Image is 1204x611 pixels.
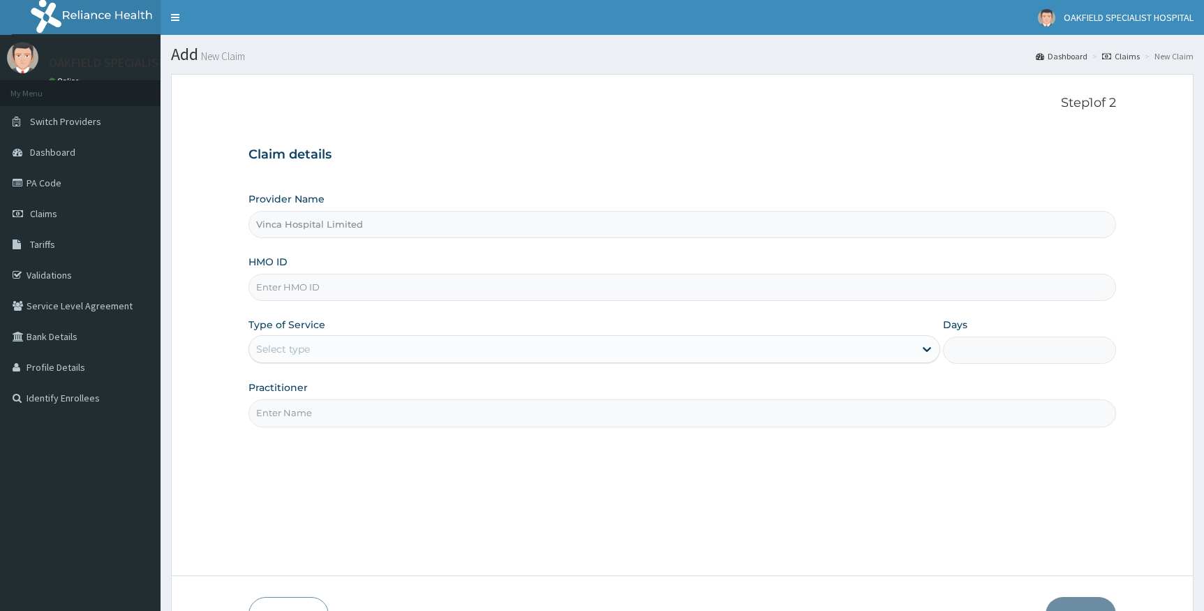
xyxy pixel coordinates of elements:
[248,96,1117,111] p: Step 1 of 2
[256,342,310,356] div: Select type
[30,146,75,159] span: Dashboard
[248,274,1117,301] input: Enter HMO ID
[7,42,38,73] img: User Image
[248,318,325,332] label: Type of Service
[49,76,82,86] a: Online
[30,207,57,220] span: Claims
[30,115,101,128] span: Switch Providers
[248,147,1117,163] h3: Claim details
[1038,9,1055,27] img: User Image
[248,399,1117,427] input: Enter Name
[1064,11,1194,24] span: OAKFIELD SPECIALIST HOSPITAL
[1102,50,1140,62] a: Claims
[198,51,245,61] small: New Claim
[943,318,967,332] label: Days
[171,45,1194,64] h1: Add
[248,255,288,269] label: HMO ID
[30,238,55,251] span: Tariffs
[248,192,325,206] label: Provider Name
[1141,50,1194,62] li: New Claim
[248,381,308,395] label: Practitioner
[49,57,223,69] p: OAKFIELD SPECIALIST HOSPITAL
[1036,50,1087,62] a: Dashboard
